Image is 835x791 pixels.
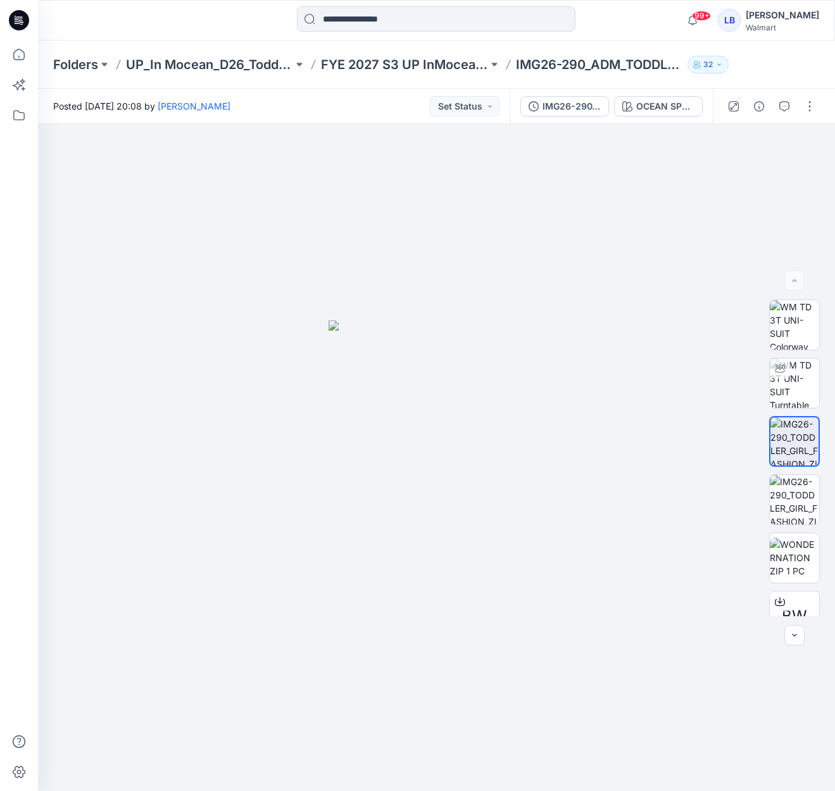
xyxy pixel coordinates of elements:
div: [PERSON_NAME] [746,8,819,23]
a: FYE 2027 S3 UP InMocean D26 Toddler Girl Swim [321,56,488,73]
span: BW [782,605,807,628]
img: WM TD 3T UNI-SUIT Turntable with Avatar [770,358,819,408]
button: Details [749,96,769,117]
img: IMG26-290_TODDLER_GIRL_FASHION_ZIP_RASHIE_OCEAN SPRAY GRADIENT TROPICAL BLOSSOM [770,417,819,465]
p: IMG26-290_ADM_TODDLER_GIRL_FASHION_ZIP_1PC_RASHGUARD [516,56,683,73]
a: [PERSON_NAME] [158,101,230,111]
img: IMG26-290_TODDLER_GIRL_FASHION_ZIP_RASHIE_OCEAN SPRAY GRADIENT TROPICAL BLOSSOM_Back [770,475,819,524]
button: OCEAN SPRAY GRADIENT TROPICAL BLOSSOM [614,96,703,117]
span: Posted [DATE] 20:08 by [53,99,230,113]
div: OCEAN SPRAY GRADIENT TROPICAL BLOSSOM [636,99,694,113]
p: 32 [703,58,713,72]
img: WM TD 3T UNI-SUIT Colorway wo Avatar [770,300,819,350]
span: 99+ [692,11,711,21]
div: Walmart [746,23,819,32]
a: UP_In Mocean_D26_Toddler Girl Swim [126,56,293,73]
div: IMG26-290_TODDLER_GIRL_FASHION_ZIP_RASHIE [543,99,601,113]
img: WONDERNATION ZIP 1 PC [770,538,819,578]
button: 32 [687,56,729,73]
a: Folders [53,56,98,73]
button: IMG26-290_TODDLER_GIRL_FASHION_ZIP_RASHIE [520,96,609,117]
div: LB [718,9,741,32]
